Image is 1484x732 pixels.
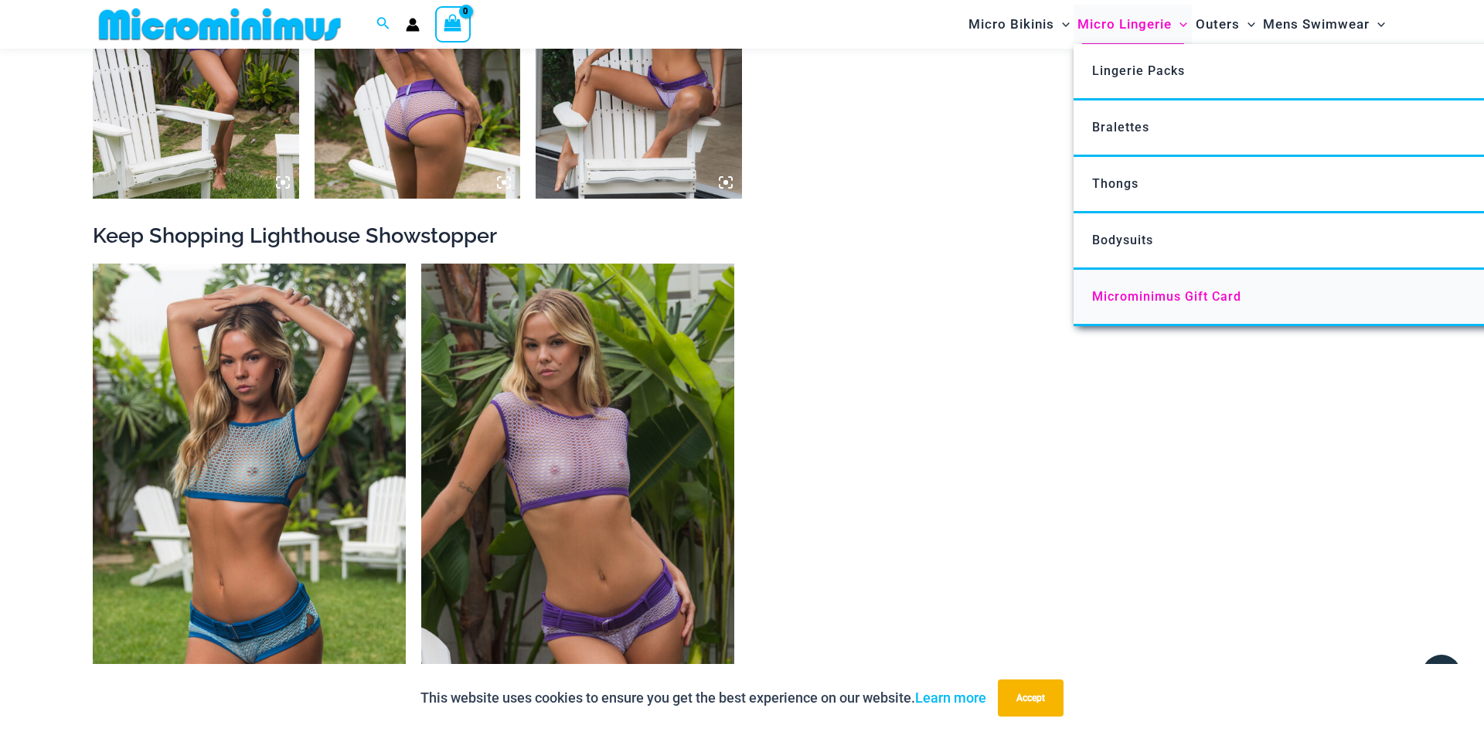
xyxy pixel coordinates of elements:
nav: Site Navigation [962,2,1391,46]
span: Microminimus Gift Card [1092,289,1241,304]
a: Micro LingerieMenu ToggleMenu Toggle [1074,5,1191,44]
a: View Shopping Cart, empty [435,6,471,42]
span: Micro Bikinis [968,5,1054,44]
button: Accept [998,679,1064,717]
span: Menu Toggle [1240,5,1255,44]
span: Bodysuits [1092,233,1153,247]
span: Thongs [1092,176,1139,191]
img: MM SHOP LOGO FLAT [93,7,347,42]
span: Menu Toggle [1370,5,1385,44]
span: Lingerie Packs [1092,63,1185,78]
span: Bralettes [1092,120,1149,134]
span: Mens Swimwear [1263,5,1370,44]
p: This website uses cookies to ensure you get the best experience on our website. [420,686,986,710]
span: Menu Toggle [1054,5,1070,44]
a: Search icon link [376,15,390,34]
span: Menu Toggle [1172,5,1187,44]
h2: Keep Shopping Lighthouse Showstopper [93,222,1391,249]
span: Micro Lingerie [1077,5,1172,44]
a: Account icon link [406,18,420,32]
a: OutersMenu ToggleMenu Toggle [1192,5,1259,44]
a: Learn more [915,689,986,706]
span: Outers [1196,5,1240,44]
a: Micro BikinisMenu ToggleMenu Toggle [965,5,1074,44]
a: Mens SwimwearMenu ToggleMenu Toggle [1259,5,1389,44]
